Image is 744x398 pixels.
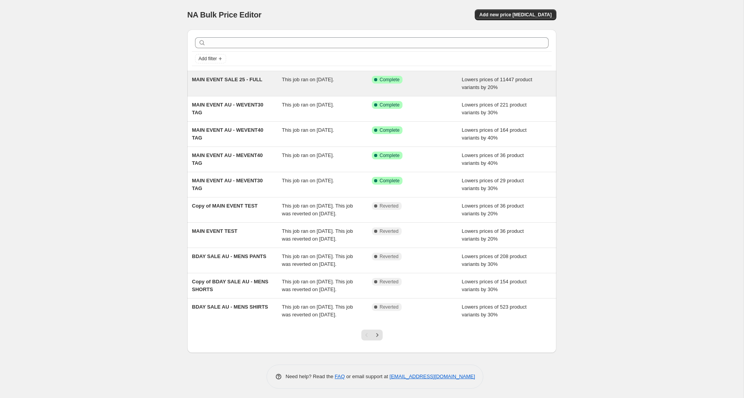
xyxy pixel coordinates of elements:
[192,228,237,234] span: MAIN EVENT TEST
[195,54,226,63] button: Add filter
[462,228,524,242] span: Lowers prices of 36 product variants by 20%
[380,228,399,234] span: Reverted
[462,253,527,267] span: Lowers prices of 208 product variants by 30%
[475,9,556,20] button: Add new price [MEDICAL_DATA]
[462,279,527,292] span: Lowers prices of 154 product variants by 30%
[282,127,334,133] span: This job ran on [DATE].
[380,152,399,159] span: Complete
[380,77,399,83] span: Complete
[380,279,399,285] span: Reverted
[286,374,335,379] span: Need help? Read the
[282,304,353,318] span: This job ran on [DATE]. This job was reverted on [DATE].
[462,77,532,90] span: Lowers prices of 11447 product variants by 20%
[192,304,268,310] span: BDAY SALE AU - MENS SHIRTS
[192,203,258,209] span: Copy of MAIN EVENT TEST
[479,12,552,18] span: Add new price [MEDICAL_DATA]
[390,374,475,379] a: [EMAIL_ADDRESS][DOMAIN_NAME]
[335,374,345,379] a: FAQ
[462,304,527,318] span: Lowers prices of 523 product variants by 30%
[192,253,266,259] span: BDAY SALE AU - MENS PANTS
[282,228,353,242] span: This job ran on [DATE]. This job was reverted on [DATE].
[462,127,527,141] span: Lowers prices of 164 product variants by 40%
[282,102,334,108] span: This job ran on [DATE].
[462,203,524,216] span: Lowers prices of 36 product variants by 20%
[282,152,334,158] span: This job ran on [DATE].
[380,102,399,108] span: Complete
[192,127,263,141] span: MAIN EVENT AU - WEVENT40 TAG
[372,330,383,340] button: Next
[282,203,353,216] span: This job ran on [DATE]. This job was reverted on [DATE].
[192,102,263,115] span: MAIN EVENT AU - WEVENT30 TAG
[192,152,263,166] span: MAIN EVENT AU - MEVENT40 TAG
[345,374,390,379] span: or email support at
[282,178,334,183] span: This job ran on [DATE].
[282,253,353,267] span: This job ran on [DATE]. This job was reverted on [DATE].
[282,279,353,292] span: This job ran on [DATE]. This job was reverted on [DATE].
[380,127,399,133] span: Complete
[192,279,268,292] span: Copy of BDAY SALE AU - MENS SHORTS
[192,77,262,82] span: MAIN EVENT SALE 25 - FULL
[380,304,399,310] span: Reverted
[192,178,263,191] span: MAIN EVENT AU - MEVENT30 TAG
[380,178,399,184] span: Complete
[462,102,527,115] span: Lowers prices of 221 product variants by 30%
[199,56,217,62] span: Add filter
[380,203,399,209] span: Reverted
[361,330,383,340] nav: Pagination
[462,178,524,191] span: Lowers prices of 29 product variants by 30%
[380,253,399,260] span: Reverted
[282,77,334,82] span: This job ran on [DATE].
[462,152,524,166] span: Lowers prices of 36 product variants by 40%
[187,10,261,19] span: NA Bulk Price Editor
